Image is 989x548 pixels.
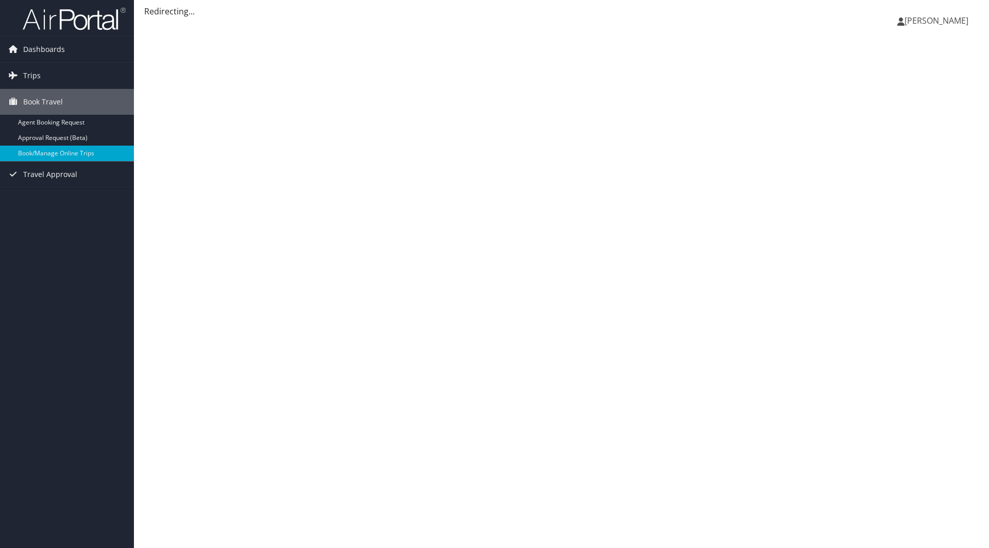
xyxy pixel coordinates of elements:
[905,15,968,26] span: [PERSON_NAME]
[144,5,979,17] div: Redirecting...
[23,7,126,31] img: airportal-logo.png
[23,89,63,115] span: Book Travel
[23,63,41,89] span: Trips
[23,37,65,62] span: Dashboards
[23,162,77,187] span: Travel Approval
[897,5,979,36] a: [PERSON_NAME]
